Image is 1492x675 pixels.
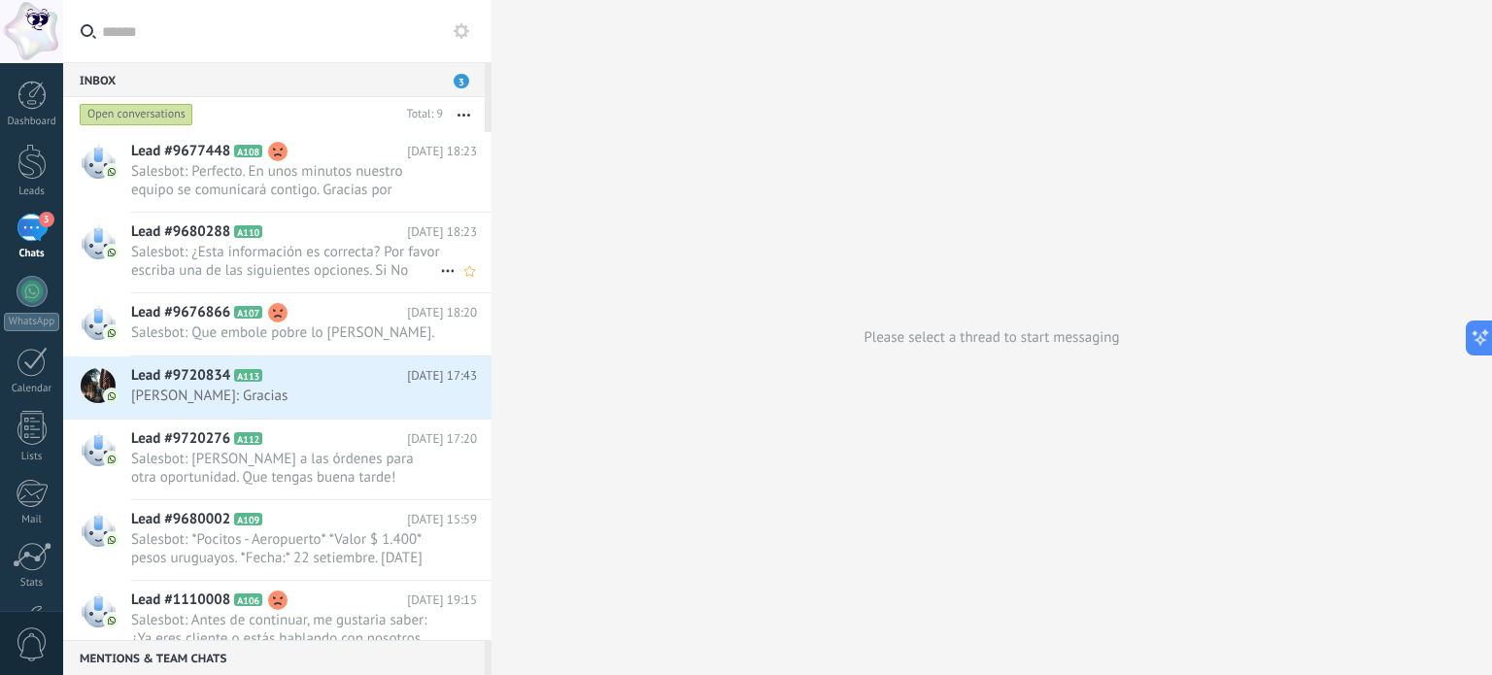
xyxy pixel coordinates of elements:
[131,323,440,342] span: Salesbot: Que embole pobre lo [PERSON_NAME].
[407,591,477,610] span: [DATE] 19:15
[63,213,492,292] a: Lead #9680288 A110 [DATE] 18:23 Salesbot: ¿Esta información es correcta? Por favor escriba una de...
[80,103,193,126] div: Open conversations
[407,222,477,242] span: [DATE] 18:23
[234,225,262,238] span: A110
[131,611,440,648] span: Salesbot: Antes de continuar, me gustaria saber: ¿Ya eres cliente o estás hablando con nosotros p...
[131,450,440,487] span: Salesbot: [PERSON_NAME] a las órdenes para otra oportunidad. Que tengas buena tarde!
[399,105,443,124] div: Total: 9
[105,165,119,179] img: com.amocrm.amocrmwa.svg
[131,303,230,322] span: Lead #9676866
[407,510,477,529] span: [DATE] 15:59
[39,212,54,227] span: 3
[4,577,60,590] div: Stats
[4,383,60,395] div: Calendar
[407,429,477,449] span: [DATE] 17:20
[234,369,262,382] span: A113
[4,116,60,128] div: Dashboard
[63,132,492,212] a: Lead #9677448 A108 [DATE] 18:23 Salesbot: Perfecto. En unos minutos nuestro equipo se comunicará ...
[105,453,119,466] img: com.amocrm.amocrmwa.svg
[234,306,262,319] span: A107
[105,326,119,340] img: com.amocrm.amocrmwa.svg
[105,389,119,403] img: com.amocrm.amocrmwa.svg
[105,246,119,259] img: com.amocrm.amocrmwa.svg
[131,387,440,405] span: [PERSON_NAME]: Gracias
[4,451,60,463] div: Lists
[131,366,230,386] span: Lead #9720834
[63,356,492,419] a: Lead #9720834 A113 [DATE] 17:43 [PERSON_NAME]: Gracias
[131,243,440,280] span: Salesbot: ¿Esta información es correcta? Por favor escriba una de las siguientes opciones. Si No
[407,142,477,161] span: [DATE] 18:23
[105,533,119,547] img: com.amocrm.amocrmwa.svg
[63,640,485,675] div: Mentions & Team chats
[63,62,485,97] div: Inbox
[63,581,492,660] a: Lead #1110008 A106 [DATE] 19:15 Salesbot: Antes de continuar, me gustaria saber: ¿Ya eres cliente...
[131,429,230,449] span: Lead #9720276
[131,591,230,610] span: Lead #1110008
[407,366,477,386] span: [DATE] 17:43
[131,222,230,242] span: Lead #9680288
[234,593,262,606] span: A106
[63,293,492,355] a: Lead #9676866 A107 [DATE] 18:20 Salesbot: Que embole pobre lo [PERSON_NAME].
[407,303,477,322] span: [DATE] 18:20
[131,530,440,567] span: Salesbot: *Pocitos - Aeropuerto* *Valor $ 1.400* pesos uruguayos. *Fecha:* 22 setiembre. [DATE] *...
[234,432,262,445] span: A112
[454,74,469,88] span: 3
[131,142,230,161] span: Lead #9677448
[4,186,60,198] div: Leads
[4,248,60,260] div: Chats
[234,145,262,157] span: A108
[4,514,60,526] div: Mail
[234,513,262,525] span: A109
[131,510,230,529] span: Lead #9680002
[63,420,492,499] a: Lead #9720276 A112 [DATE] 17:20 Salesbot: [PERSON_NAME] a las órdenes para otra oportunidad. Que ...
[105,614,119,627] img: com.amocrm.amocrmwa.svg
[131,162,440,199] span: Salesbot: Perfecto. En unos minutos nuestro equipo se comunicará contigo. Gracias por contactarnos.
[63,500,492,580] a: Lead #9680002 A109 [DATE] 15:59 Salesbot: *Pocitos - Aeropuerto* *Valor $ 1.400* pesos uruguayos....
[4,313,59,331] div: WhatsApp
